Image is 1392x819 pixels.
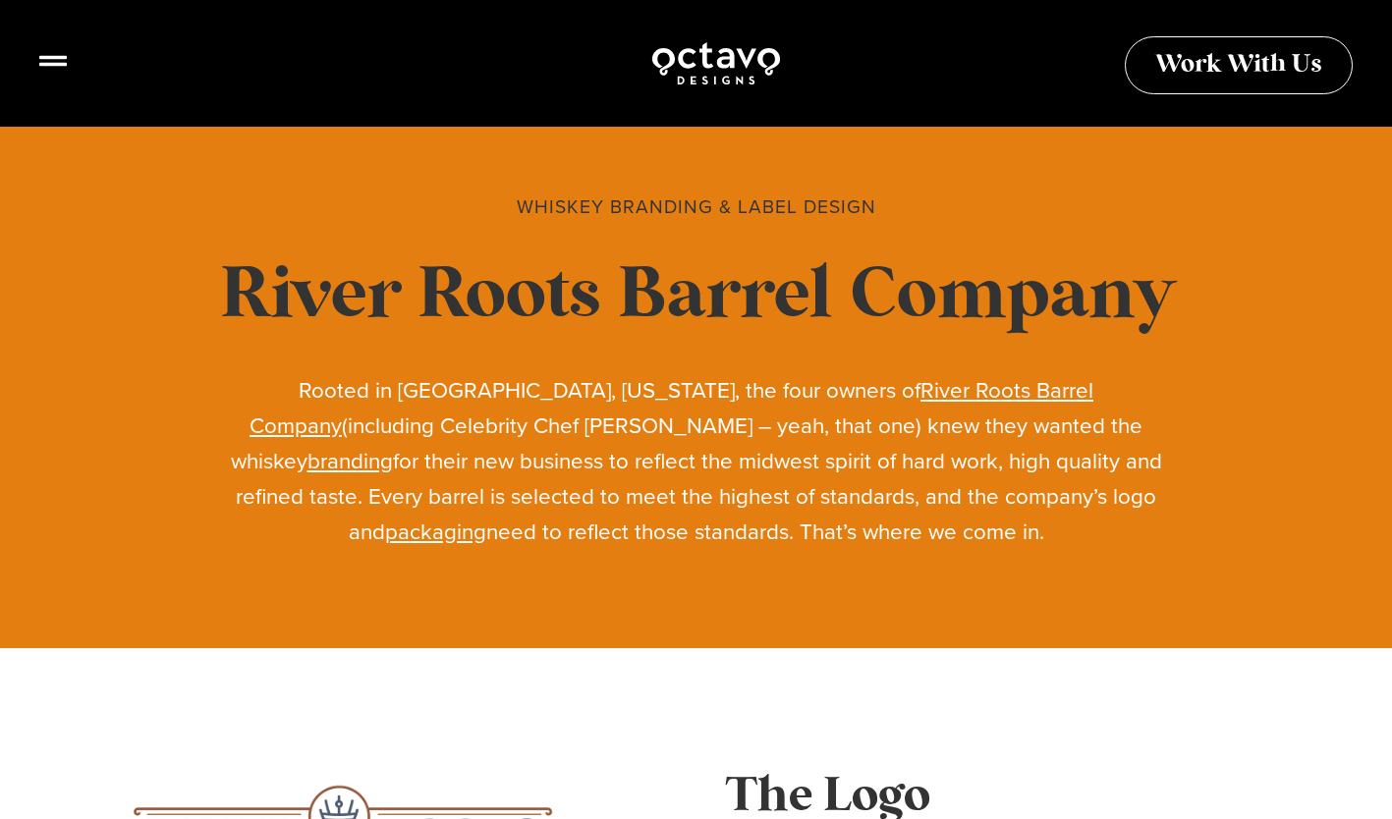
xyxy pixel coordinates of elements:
p: Rooted in [GEOGRAPHIC_DATA], [US_STATE], the four owners of (including Celebrity Chef [PERSON_NAM... [205,373,1188,549]
h1: Whiskey Branding & Label Design [39,196,1353,217]
h2: River Roots Barrel Company [39,256,1353,334]
img: Octavo Designs Logo in White [650,39,782,87]
a: branding [307,445,393,477]
span: Work With Us [1155,53,1322,78]
a: Work With Us [1125,36,1353,94]
a: packaging [385,516,486,548]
